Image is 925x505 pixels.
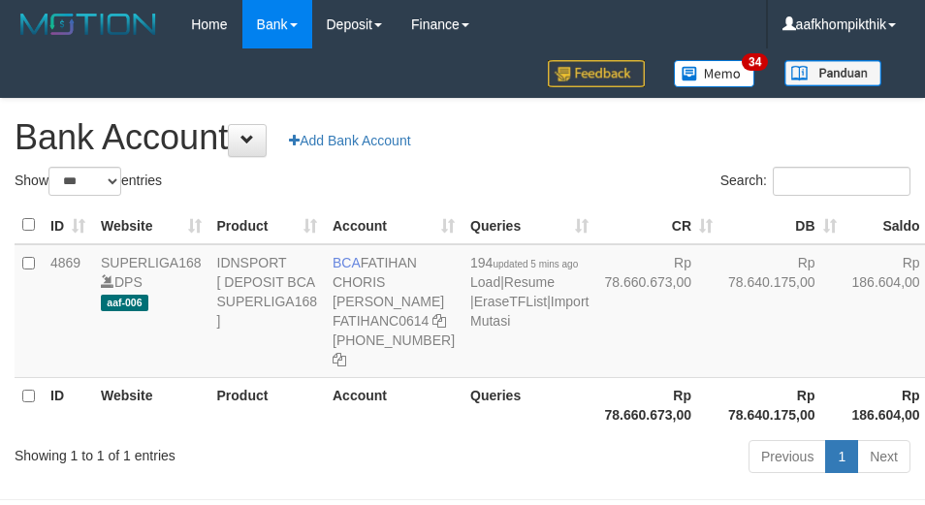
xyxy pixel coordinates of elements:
[43,244,93,378] td: 4869
[596,377,720,432] th: Rp 78.660.673,00
[93,244,209,378] td: DPS
[462,377,596,432] th: Queries
[48,167,121,196] select: Showentries
[749,440,826,473] a: Previous
[720,206,845,244] th: DB: activate to sort column ascending
[504,274,555,290] a: Resume
[659,48,770,98] a: 34
[93,206,209,244] th: Website: activate to sort column ascending
[276,124,423,157] a: Add Bank Account
[462,206,596,244] th: Queries: activate to sort column ascending
[101,255,202,270] a: SUPERLIGA168
[493,259,578,269] span: updated 5 mins ago
[470,274,500,290] a: Load
[742,53,768,71] span: 34
[720,244,845,378] td: Rp 78.640.175,00
[720,377,845,432] th: Rp 78.640.175,00
[325,377,462,432] th: Account
[333,352,346,367] a: Copy 4062281727 to clipboard
[209,377,326,432] th: Product
[432,313,446,329] a: Copy FATIHANC0614 to clipboard
[784,60,881,86] img: panduan.png
[596,206,720,244] th: CR: activate to sort column ascending
[333,255,361,270] span: BCA
[325,206,462,244] th: Account: activate to sort column ascending
[15,118,910,157] h1: Bank Account
[43,206,93,244] th: ID: activate to sort column ascending
[333,313,429,329] a: FATIHANC0614
[720,167,910,196] label: Search:
[470,255,589,329] span: | | |
[209,206,326,244] th: Product: activate to sort column ascending
[43,377,93,432] th: ID
[773,167,910,196] input: Search:
[15,438,371,465] div: Showing 1 to 1 of 1 entries
[470,255,578,270] span: 194
[101,295,148,311] span: aaf-006
[15,10,162,39] img: MOTION_logo.png
[674,60,755,87] img: Button%20Memo.svg
[474,294,547,309] a: EraseTFList
[209,244,326,378] td: IDNSPORT [ DEPOSIT BCA SUPERLIGA168 ]
[596,244,720,378] td: Rp 78.660.673,00
[93,377,209,432] th: Website
[825,440,858,473] a: 1
[548,60,645,87] img: Feedback.jpg
[325,244,462,378] td: FATIHAN CHORIS [PERSON_NAME] [PHONE_NUMBER]
[470,294,589,329] a: Import Mutasi
[15,167,162,196] label: Show entries
[857,440,910,473] a: Next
